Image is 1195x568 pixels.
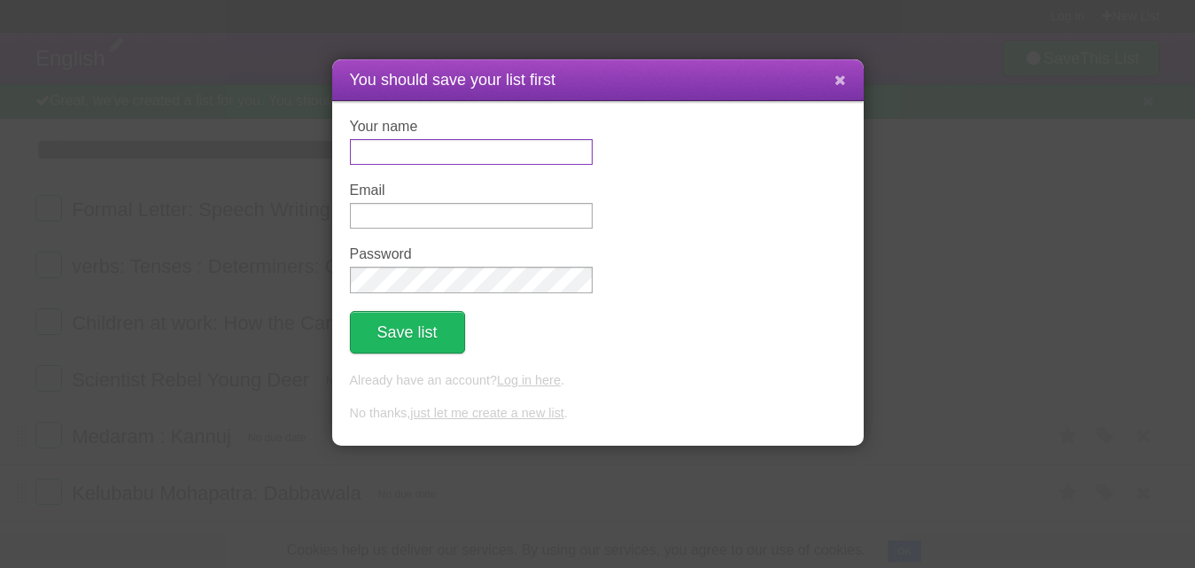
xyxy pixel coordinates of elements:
[350,311,465,354] button: Save list
[350,68,846,92] h1: You should save your list first
[350,371,846,391] p: Already have an account? .
[350,119,593,135] label: Your name
[497,373,561,387] a: Log in here
[410,406,564,420] a: just let me create a new list
[350,246,593,262] label: Password
[350,404,846,424] p: No thanks, .
[350,183,593,198] label: Email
